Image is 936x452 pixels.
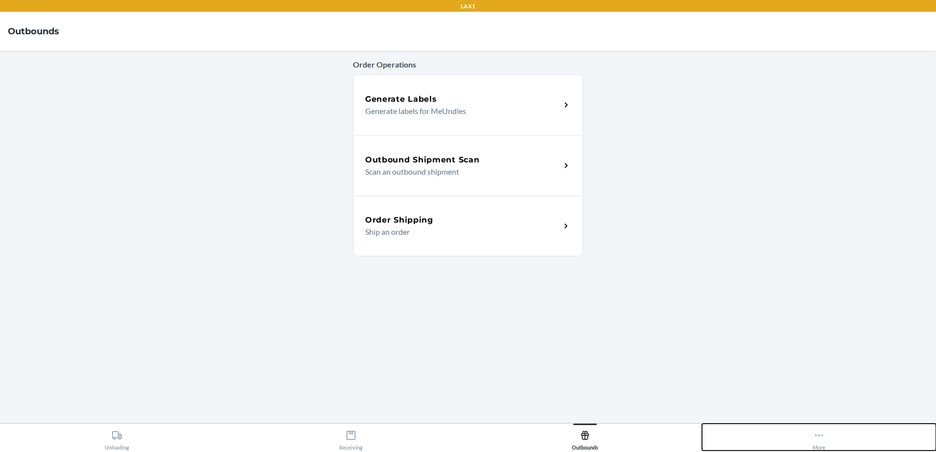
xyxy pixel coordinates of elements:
h5: Order Shipping [365,214,433,226]
a: Generate LabelsGenerate labels for MeUndies [353,74,583,135]
h5: Generate Labels [365,93,437,105]
p: Generate labels for MeUndies [365,105,553,117]
div: Unloading [105,426,129,451]
div: Receiving [339,426,363,451]
p: Ship an order [365,226,553,238]
h4: Outbounds [8,25,59,38]
p: Order Operations [353,59,583,70]
button: More [702,424,936,451]
a: Order ShippingShip an order [353,196,583,256]
p: Scan an outbound shipment [365,166,553,178]
h5: Outbound Shipment Scan [365,154,479,166]
div: Outbounds [572,426,598,451]
a: Outbound Shipment ScanScan an outbound shipment [353,135,583,196]
div: More [813,426,825,451]
p: LAX1 [461,2,475,11]
button: Outbounds [468,424,702,451]
button: Receiving [234,424,468,451]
